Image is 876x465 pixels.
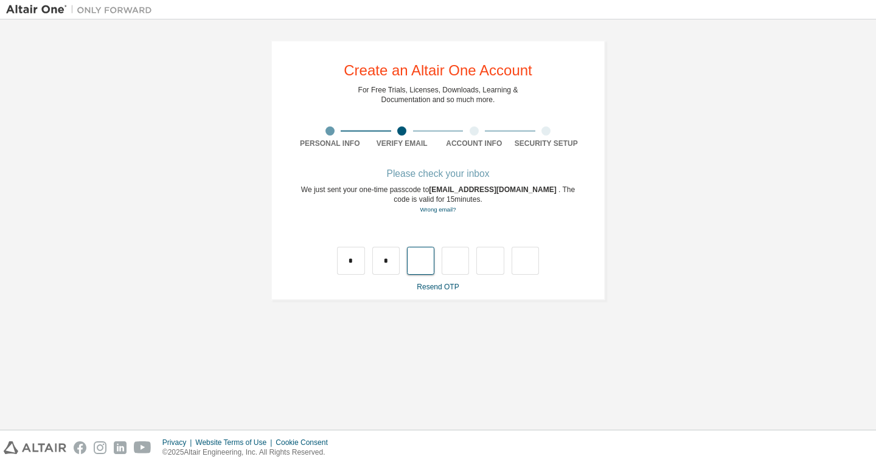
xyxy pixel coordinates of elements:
[195,438,276,447] div: Website Terms of Use
[294,139,366,148] div: Personal Info
[94,441,106,454] img: instagram.svg
[438,139,510,148] div: Account Info
[162,447,335,458] p: © 2025 Altair Engineering, Inc. All Rights Reserved.
[294,170,582,177] div: Please check your inbox
[294,185,582,215] div: We just sent your one-time passcode to . The code is valid for 15 minutes.
[114,441,127,454] img: linkedin.svg
[134,441,151,454] img: youtube.svg
[6,4,158,16] img: Altair One
[420,206,456,213] a: Go back to the registration form
[74,441,86,454] img: facebook.svg
[344,63,532,78] div: Create an Altair One Account
[366,139,439,148] div: Verify Email
[510,139,583,148] div: Security Setup
[162,438,195,447] div: Privacy
[417,283,459,291] a: Resend OTP
[358,85,518,105] div: For Free Trials, Licenses, Downloads, Learning & Documentation and so much more.
[429,185,558,194] span: [EMAIL_ADDRESS][DOMAIN_NAME]
[4,441,66,454] img: altair_logo.svg
[276,438,335,447] div: Cookie Consent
